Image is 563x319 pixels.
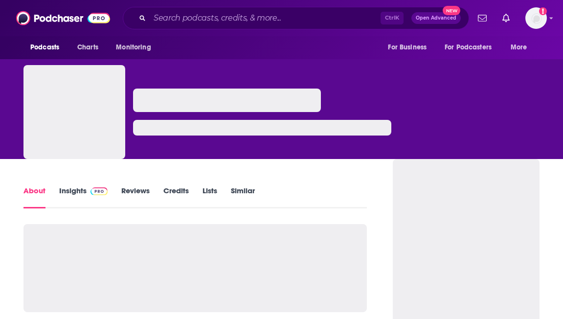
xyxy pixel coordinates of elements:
span: Charts [77,41,98,54]
a: Lists [203,186,217,208]
span: Podcasts [30,41,59,54]
a: InsightsPodchaser Pro [59,186,108,208]
span: Open Advanced [416,16,456,21]
img: Podchaser Pro [90,187,108,195]
button: open menu [438,38,506,57]
div: Search podcasts, credits, & more... [123,7,469,29]
span: Ctrl K [381,12,404,24]
span: For Business [388,41,427,54]
span: New [443,6,460,15]
button: Open AdvancedNew [411,12,461,24]
span: Monitoring [116,41,151,54]
a: Credits [163,186,189,208]
a: About [23,186,45,208]
a: Show notifications dropdown [498,10,514,26]
span: More [511,41,527,54]
button: open menu [381,38,439,57]
span: For Podcasters [445,41,492,54]
a: Similar [231,186,255,208]
img: Podchaser - Follow, Share and Rate Podcasts [16,9,110,27]
a: Reviews [121,186,150,208]
a: Show notifications dropdown [474,10,491,26]
input: Search podcasts, credits, & more... [150,10,381,26]
button: open menu [504,38,540,57]
button: open menu [109,38,163,57]
svg: Add a profile image [539,7,547,15]
a: Charts [71,38,104,57]
img: User Profile [525,7,547,29]
button: Show profile menu [525,7,547,29]
span: Logged in as Trent121 [525,7,547,29]
button: open menu [23,38,72,57]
